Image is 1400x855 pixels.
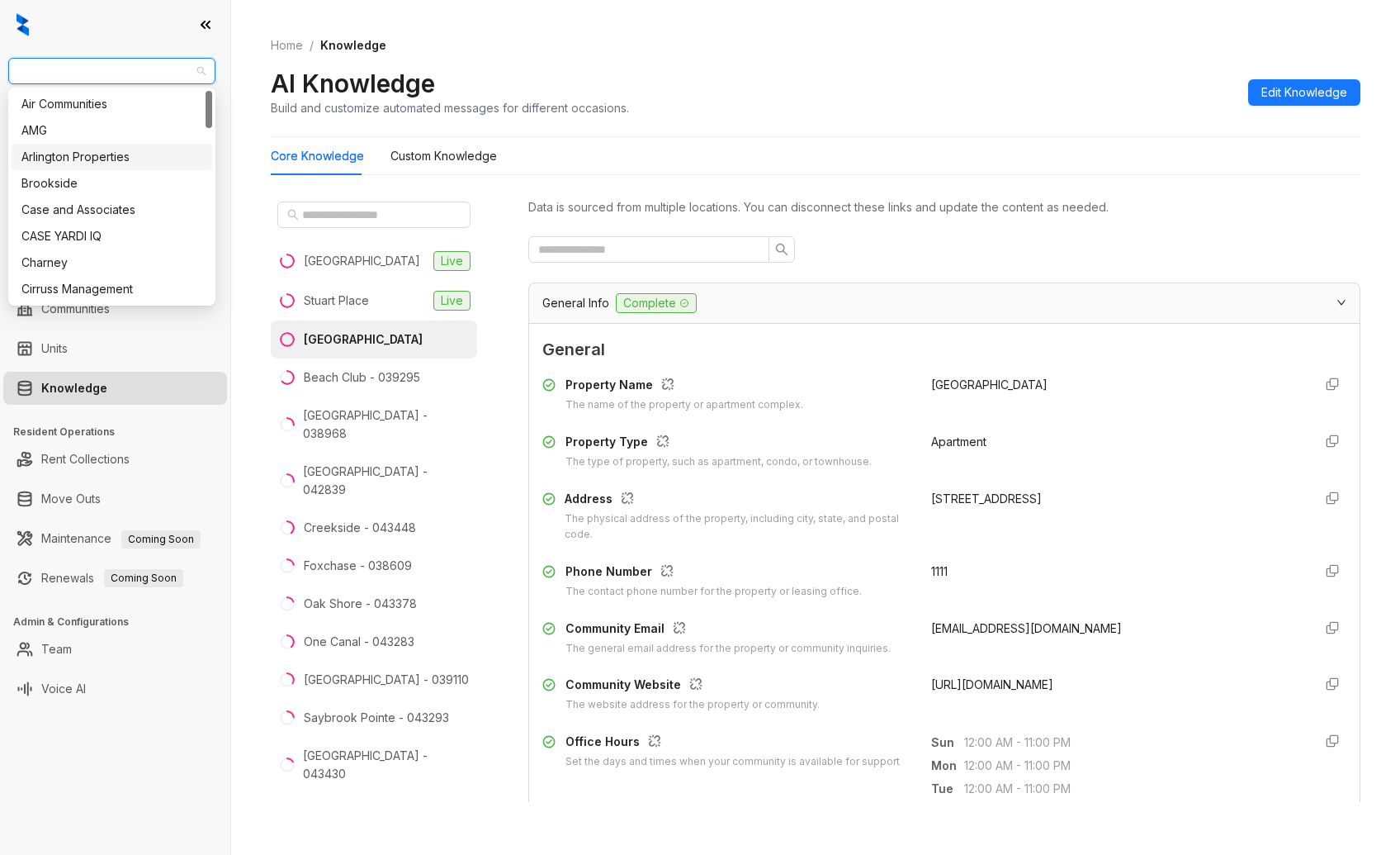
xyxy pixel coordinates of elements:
li: Units [3,332,227,365]
div: [GEOGRAPHIC_DATA] [304,252,420,270]
div: Property Type [565,433,872,454]
li: Leasing [3,182,227,215]
span: search [775,243,788,256]
li: Rent Collections [3,443,227,476]
h3: Admin & Configurations [13,615,230,629]
div: Custom Knowledge [390,147,497,165]
span: expanded [1336,297,1346,307]
span: 12:00 AM - 11:00 PM [964,757,1300,775]
div: Case and Associates [12,197,212,223]
span: General [542,337,1346,363]
li: Collections [3,221,227,254]
span: search [287,209,299,221]
a: Home [267,36,306,55]
h2: AI Knowledge [271,68,435,99]
div: Beach Club - 039295 [304,368,420,387]
span: Edit Knowledge [1261,83,1347,102]
div: [GEOGRAPHIC_DATA] - 042839 [303,463,471,499]
a: Move Outs [41,482,101,515]
h3: Resident Operations [13,425,230,439]
div: [GEOGRAPHIC_DATA] - 043430 [303,747,471,783]
div: [STREET_ADDRESS] [931,490,1300,508]
button: Edit Knowledge [1248,79,1360,106]
div: Air Communities [12,91,212,117]
div: Build and customize automated messages for different occasions. [271,99,629,116]
div: Brookside [21,174,202,192]
div: [GEOGRAPHIC_DATA] - 038968 [303,406,471,443]
li: Leads [3,111,227,144]
div: Oak Shore - 043378 [304,595,417,613]
div: Arlington Properties [21,148,202,166]
li: / [310,36,314,55]
span: Live [433,251,471,271]
span: Apartment [931,435,986,449]
span: Haus Group [18,59,206,83]
li: Maintenance [3,522,227,555]
a: RenewalsComing Soon [41,562,183,595]
div: CASE YARDI IQ [12,223,212,249]
a: Voice AI [41,672,86,705]
div: Brookside [12,170,212,197]
div: Stuart Place [304,292,369,310]
span: General Info [542,294,609,312]
div: Core Knowledge [271,147,364,165]
div: Phone Number [565,563,862,584]
div: Saybrook Pointe - 043293 [304,709,449,727]
li: Move Outs [3,482,227,515]
li: Knowledge [3,372,227,405]
div: CASE YARDI IQ [21,227,202,245]
li: Renewals [3,562,227,595]
li: Voice AI [3,672,227,705]
div: AMG [12,117,212,144]
div: Foxchase - 038609 [304,557,412,575]
div: Air Communities [21,95,202,113]
div: Property Name [565,376,803,397]
div: Charney [12,249,212,276]
div: [GEOGRAPHIC_DATA] [304,330,423,349]
div: AMG [21,121,202,140]
div: Data is sourced from multiple locations. You can disconnect these links and update the content as... [528,198,1360,216]
div: Charney [21,254,202,272]
span: Mon [931,757,964,775]
div: Community Email [565,620,891,641]
span: Complete [616,293,697,313]
span: 12:00 AM - 11:00 PM [964,780,1300,798]
span: 1111 [931,564,948,578]
a: Rent Collections [41,443,130,476]
span: Coming Soon [121,530,201,549]
span: 12:00 AM - 11:00 PM [964,734,1300,752]
div: The physical address of the property, including city, state, and postal code. [565,511,911,543]
div: Community Website [565,676,820,697]
div: [GEOGRAPHIC_DATA] - 039110 [304,671,469,689]
li: Team [3,633,227,666]
span: [URL][DOMAIN_NAME] [931,677,1053,691]
div: The contact phone number for the property or leasing office. [565,584,862,600]
div: Case and Associates [21,201,202,219]
a: Knowledge [41,372,107,405]
span: Coming Soon [104,569,183,587]
span: Knowledge [320,38,386,52]
span: Tue [931,780,964,798]
div: One Canal - 043283 [304,633,414,651]
div: General InfoComplete [529,283,1360,323]
div: Address [565,490,911,511]
span: Sun [931,734,964,752]
div: The website address for the property or community. [565,697,820,713]
span: Live [433,291,471,311]
div: Cirruss Management [12,276,212,302]
div: Office Hours [565,733,900,754]
div: Cirruss Management [21,280,202,298]
div: The name of the property or apartment complex. [565,397,803,413]
div: Arlington Properties [12,144,212,170]
li: Communities [3,292,227,325]
div: The type of property, such as apartment, condo, or townhouse. [565,454,872,470]
a: Team [41,633,72,666]
img: logo [17,13,29,36]
div: The general email address for the property or community inquiries. [565,641,891,657]
div: Set the days and times when your community is available for support [565,754,900,770]
div: Creekside - 043448 [304,519,416,537]
span: [EMAIL_ADDRESS][DOMAIN_NAME] [931,621,1122,635]
span: [GEOGRAPHIC_DATA] [931,378,1048,392]
a: Communities [41,292,110,325]
a: Units [41,332,68,365]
